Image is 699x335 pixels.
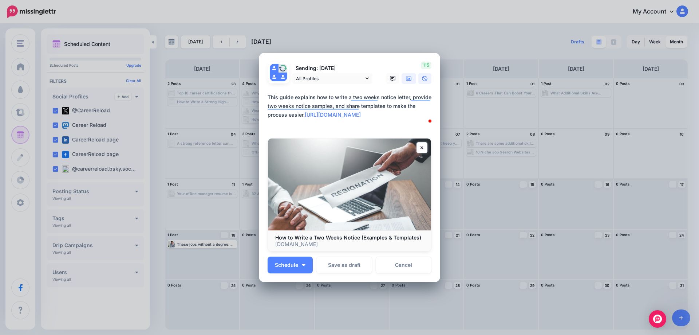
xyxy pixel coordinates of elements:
[268,257,313,273] button: Schedule
[268,93,435,128] textarea: To enrich screen reader interactions, please activate Accessibility in Grammarly extension settings
[296,75,364,82] span: All Profiles
[316,257,372,273] button: Save as draft
[376,257,431,273] a: Cancel
[279,64,287,73] img: 294325650_939078050313248_9003369330653232731_n-bsa128223.jpg
[421,62,431,69] span: 115
[649,310,666,328] div: Open Intercom Messenger
[292,73,372,84] a: All Profiles
[275,262,298,268] span: Schedule
[302,264,305,266] img: arrow-down-white.png
[275,234,421,241] b: How to Write a Two Weeks Notice (Examples & Templates)
[268,139,431,230] img: How to Write a Two Weeks Notice (Examples & Templates)
[279,73,287,81] img: user_default_image.png
[275,241,424,248] p: [DOMAIN_NAME]
[268,93,435,119] div: This guide explains how to write a two weeks notice letter, provide two weeks notice samples, and...
[292,64,372,73] p: Sending: [DATE]
[270,64,279,73] img: user_default_image.png
[270,73,279,81] img: user_default_image.png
